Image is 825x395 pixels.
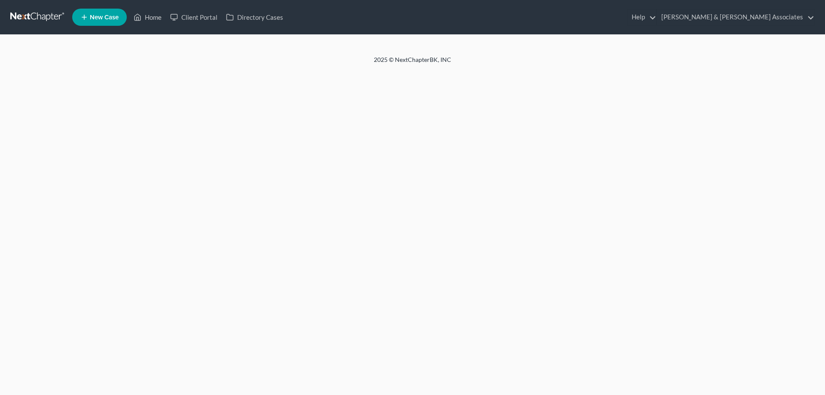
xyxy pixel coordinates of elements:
div: 2025 © NextChapterBK, INC [168,55,657,71]
a: Directory Cases [222,9,287,25]
a: Client Portal [166,9,222,25]
a: Home [129,9,166,25]
new-legal-case-button: New Case [72,9,127,26]
a: [PERSON_NAME] & [PERSON_NAME] Associates [657,9,814,25]
a: Help [627,9,656,25]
